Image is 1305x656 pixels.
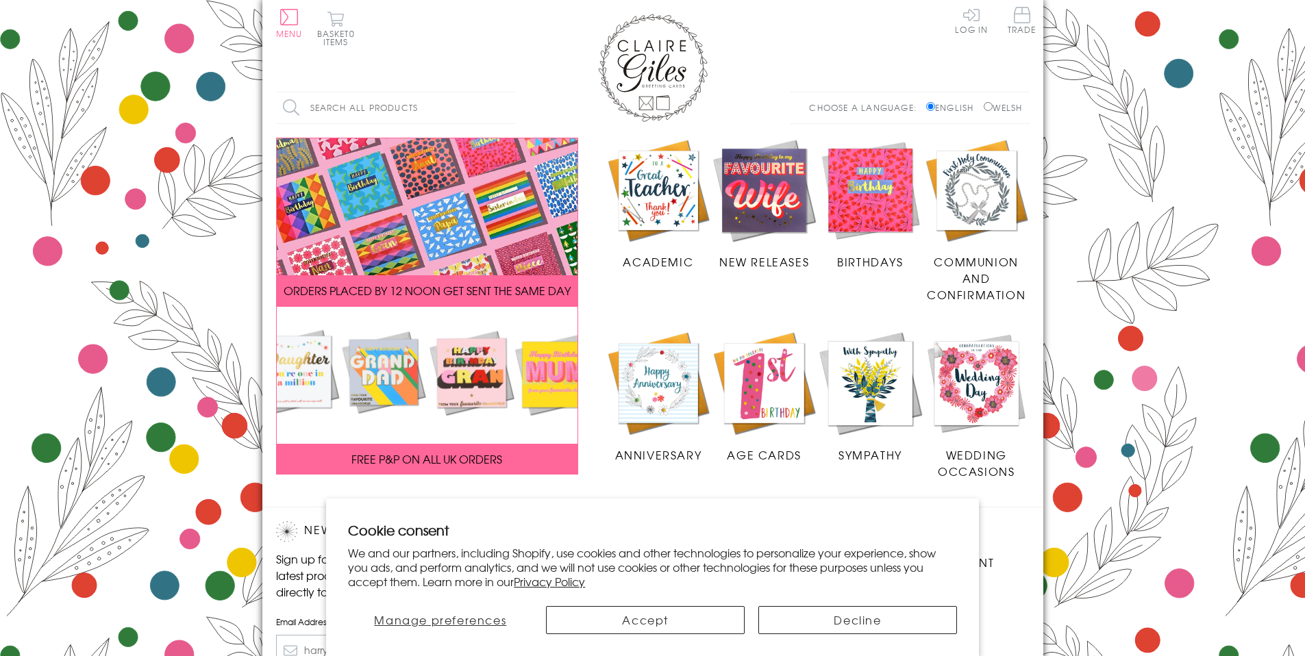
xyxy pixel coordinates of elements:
a: Communion and Confirmation [923,138,1030,303]
a: Wedding Occasions [923,330,1030,479]
button: Basket0 items [317,11,355,46]
span: Anniversary [615,446,702,463]
a: Privacy Policy [514,573,585,590]
label: Email Address [276,616,509,628]
input: English [926,102,935,111]
input: Search all products [276,92,516,123]
span: Birthdays [837,253,903,270]
span: Communion and Confirmation [927,253,1026,303]
a: Academic [606,138,712,270]
input: Welsh [984,102,993,111]
button: Accept [546,606,745,634]
span: 0 items [323,27,355,48]
p: Sign up for our newsletter to receive the latest product launches, news and offers directly to yo... [276,551,509,600]
span: Academic [623,253,693,270]
a: Sympathy [817,330,923,463]
input: Search [502,92,516,123]
h2: Newsletter [276,521,509,542]
label: Welsh [984,101,1023,114]
button: Menu [276,9,303,38]
button: Decline [758,606,957,634]
span: Wedding Occasions [938,446,1015,479]
p: Choose a language: [809,101,923,114]
label: English [926,101,980,114]
h2: Cookie consent [348,520,957,540]
a: Birthdays [817,138,923,270]
img: Claire Giles Greetings Cards [598,14,708,122]
a: Age Cards [711,330,817,463]
span: Sympathy [838,446,902,463]
button: Manage preferences [348,606,532,634]
span: Manage preferences [374,611,506,628]
span: New Releases [719,253,809,270]
a: New Releases [711,138,817,270]
span: ORDERS PLACED BY 12 NOON GET SENT THE SAME DAY [284,282,571,299]
span: Age Cards [727,446,801,463]
span: Menu [276,27,303,40]
span: Trade [1008,7,1036,34]
a: Trade [1008,7,1036,36]
p: We and our partners, including Shopify, use cookies and other technologies to personalize your ex... [348,546,957,588]
a: Anniversary [606,330,712,463]
a: Log In [955,7,988,34]
span: FREE P&P ON ALL UK ORDERS [351,451,502,467]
